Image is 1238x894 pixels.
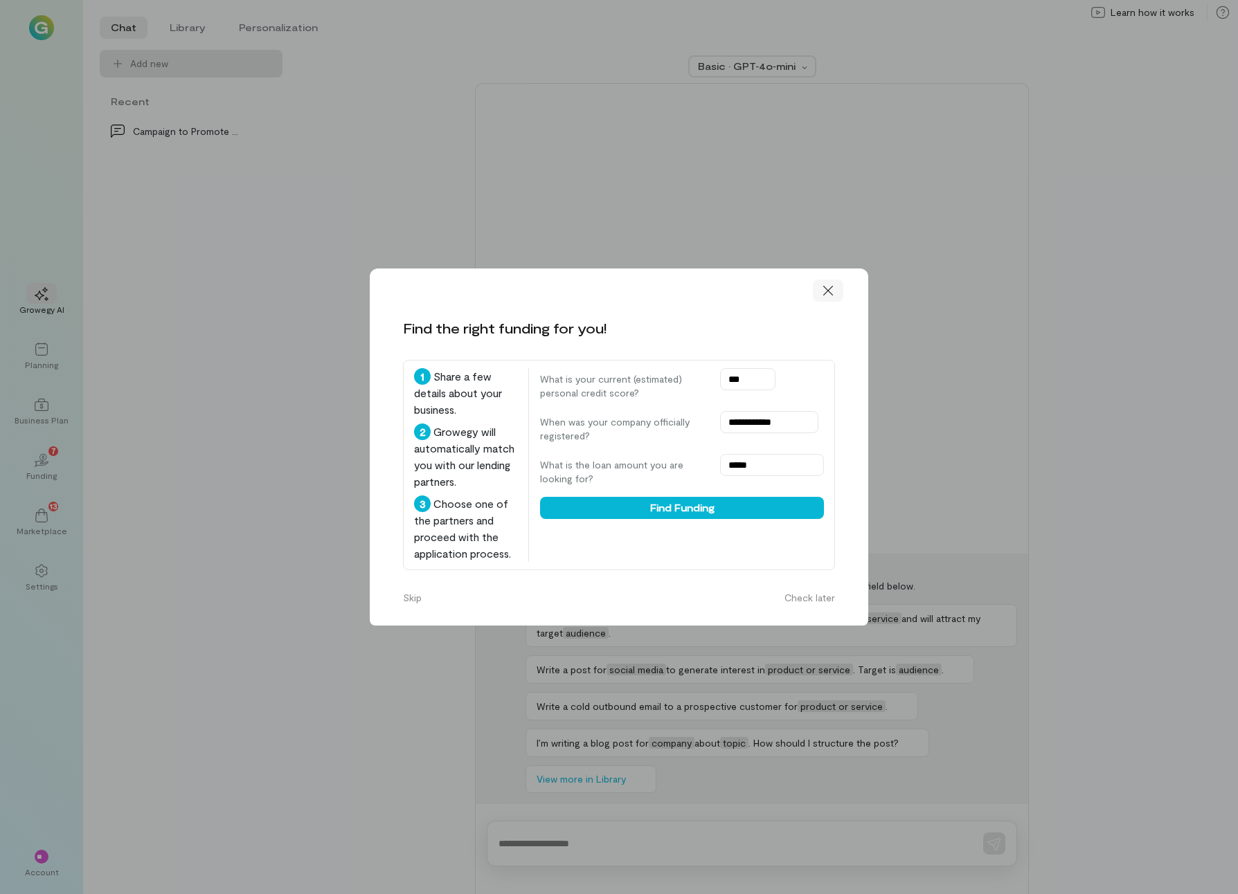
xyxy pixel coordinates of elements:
div: 2 [414,423,431,440]
div: Find the right funding for you! [403,318,607,338]
label: What is your current (estimated) personal credit score? [540,372,706,400]
button: Find Funding [540,497,824,519]
div: 1 [414,368,431,385]
div: Growegy will automatically match you with our lending partners. [414,423,517,490]
button: Check later [776,587,843,609]
label: What is the loan amount you are looking for? [540,458,706,486]
label: When was your company officially registered? [540,415,706,443]
div: 3 [414,495,431,512]
button: Skip [395,587,430,609]
div: Share a few details about your business. [414,368,517,418]
div: Choose one of the partners and proceed with the application process. [414,495,517,562]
